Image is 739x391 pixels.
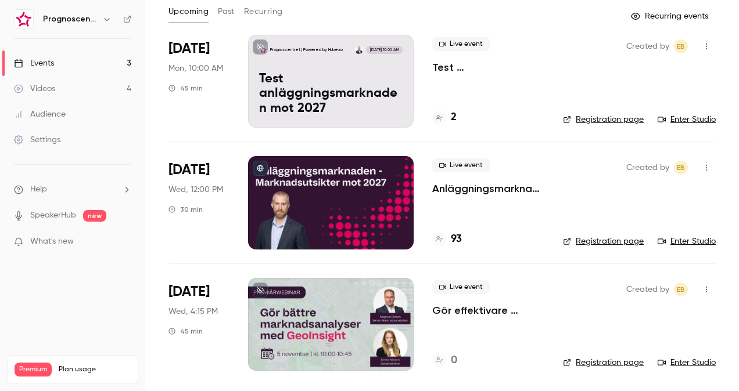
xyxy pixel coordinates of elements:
span: [DATE] [168,161,210,179]
a: 2 [432,110,457,125]
p: Prognoscentret | Powered by Hubexo [270,47,343,53]
span: Mon, 10:00 AM [168,63,223,74]
span: new [83,210,106,222]
div: 45 min [168,327,203,336]
a: 93 [432,231,462,247]
div: Settings [14,134,60,146]
div: Videos [14,83,55,95]
span: Live event [432,280,490,294]
div: Sep 17 Wed, 12:00 PM (Europe/Stockholm) [168,156,229,249]
div: Sep 15 Mon, 10:00 AM (Europe/Stockholm) [168,35,229,128]
h4: 0 [451,353,457,368]
span: Help [30,183,47,195]
a: Enter Studio [658,236,716,247]
span: Live event [432,158,490,172]
span: Live event [432,37,490,51]
img: Mårten Pappila [355,46,363,54]
button: Recurring [244,2,283,21]
span: Premium [15,363,52,376]
span: [DATE] 10:00 AM [366,46,402,54]
a: Registration page [563,114,644,125]
a: SpeakerHub [30,209,76,222]
iframe: Noticeable Trigger [117,237,131,247]
div: 30 min [168,205,203,214]
a: Test anläggningsmarknaden mot 2027 [432,60,544,74]
li: help-dropdown-opener [14,183,131,195]
span: EB [677,283,685,296]
button: Upcoming [168,2,209,21]
span: Emelie Bratt [674,39,688,53]
a: Registration page [563,236,644,247]
span: Created by [626,283,669,296]
a: Gör effektivare marknadsanalyser med GeoInsight [432,303,544,317]
div: Events [14,57,54,69]
span: What's new [30,236,74,248]
a: 0 [432,353,457,368]
span: [DATE] [168,39,210,58]
span: EB [677,39,685,53]
p: Test anläggningsmarknaden mot 2027 [259,72,403,117]
h4: 93 [451,231,462,247]
button: Recurring events [626,7,716,26]
span: Wed, 4:15 PM [168,306,218,317]
div: 45 min [168,84,203,93]
a: Enter Studio [658,114,716,125]
a: Registration page [563,357,644,368]
div: Nov 5 Wed, 4:15 PM (Europe/Stockholm) [168,278,229,371]
span: Wed, 12:00 PM [168,184,223,195]
span: Plan usage [59,365,131,374]
span: Emelie Bratt [674,161,688,175]
span: Created by [626,39,669,53]
button: Past [218,2,235,21]
a: Anläggningsmarknaden: Marknadsutsikter mot 2027 [432,182,544,195]
span: [DATE] [168,283,210,301]
div: Audience [14,108,66,120]
h6: Prognoscentret | Powered by Hubexo [43,13,98,25]
h4: 2 [451,110,457,125]
a: Enter Studio [658,357,716,368]
span: EB [677,161,685,175]
span: Emelie Bratt [674,283,688,296]
img: Prognoscentret | Powered by Hubexo [15,10,33,28]
span: Created by [626,161,669,175]
a: Test anläggningsmarknaden mot 2027Prognoscentret | Powered by HubexoMårten Pappila[DATE] 10:00 AM... [248,35,414,128]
